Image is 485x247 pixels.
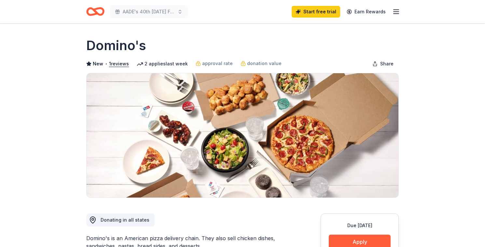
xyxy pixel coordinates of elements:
span: Donating in all states [101,217,149,223]
a: Start free trial [292,6,340,18]
span: approval rate [202,60,233,67]
span: donation value [247,60,282,67]
a: Home [86,4,104,19]
a: approval rate [196,60,233,67]
span: New [93,60,103,68]
h1: Domino's [86,36,146,55]
button: 1reviews [109,60,129,68]
a: donation value [241,60,282,67]
span: AADE's 40th [DATE] Fest [123,8,175,16]
span: • [105,61,107,66]
a: Earn Rewards [343,6,390,18]
span: Share [380,60,394,68]
img: Image for Domino's [87,73,398,198]
button: Share [367,57,399,70]
div: Due [DATE] [329,222,391,229]
div: 2 applies last week [137,60,188,68]
button: AADE's 40th [DATE] Fest [110,5,188,18]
